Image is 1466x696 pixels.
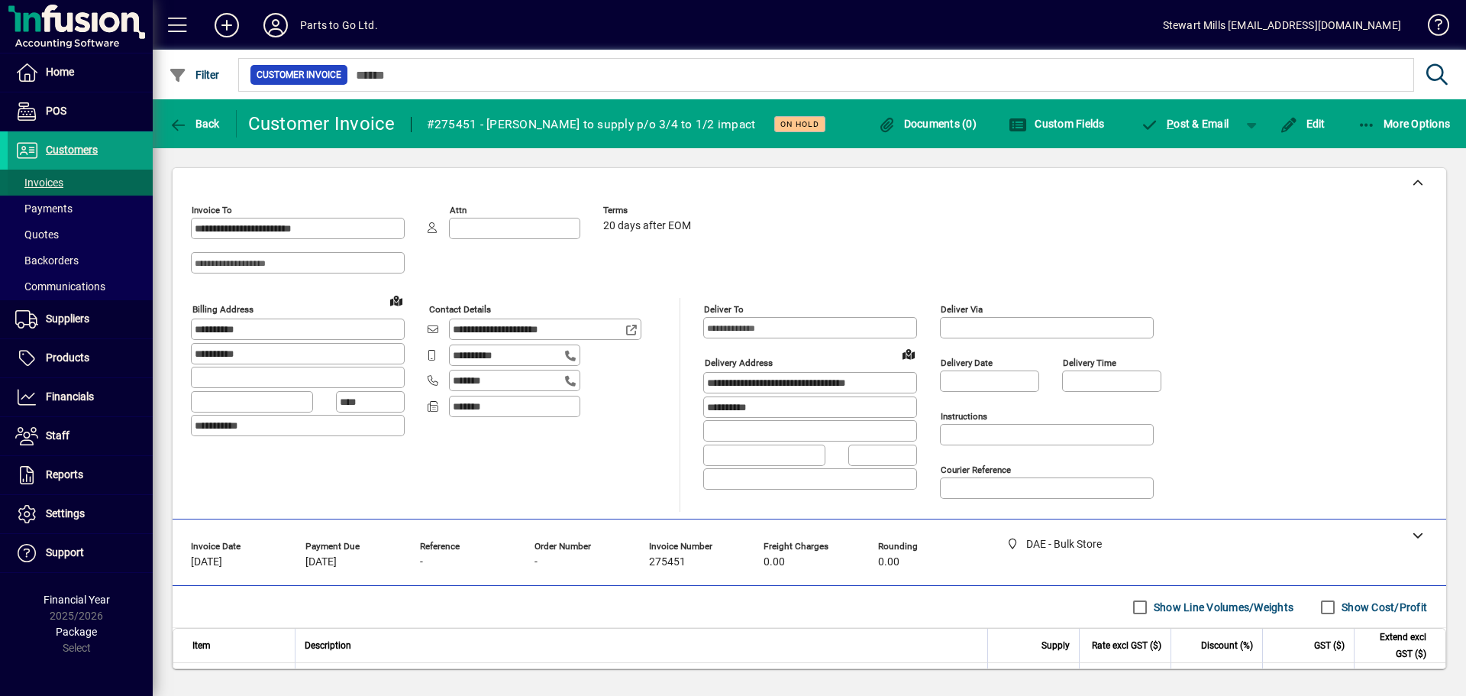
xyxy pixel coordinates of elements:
[1063,358,1116,368] mat-label: Delivery time
[8,53,153,92] a: Home
[1005,110,1109,138] button: Custom Fields
[46,144,98,156] span: Customers
[941,465,1011,475] mat-label: Courier Reference
[1133,110,1237,138] button: Post & Email
[15,254,79,267] span: Backorders
[251,11,300,39] button: Profile
[8,339,153,377] a: Products
[1092,637,1161,654] span: Rate excl GST ($)
[8,456,153,494] a: Reports
[764,556,785,568] span: 0.00
[704,304,744,315] mat-label: Deliver To
[878,556,899,568] span: 0.00
[46,351,89,364] span: Products
[8,92,153,131] a: POS
[780,119,819,129] span: On hold
[1354,110,1455,138] button: More Options
[941,411,987,422] mat-label: Instructions
[1151,600,1293,615] label: Show Line Volumes/Weights
[1358,118,1451,130] span: More Options
[1416,3,1447,53] a: Knowledge Base
[153,110,237,138] app-page-header-button: Back
[8,170,153,196] a: Invoices
[8,495,153,533] a: Settings
[165,110,224,138] button: Back
[192,205,232,215] mat-label: Invoice To
[8,417,153,455] a: Staff
[46,546,84,558] span: Support
[305,637,351,654] span: Description
[46,429,69,442] span: Staff
[15,228,59,241] span: Quotes
[1041,637,1070,654] span: Supply
[8,248,153,274] a: Backorders
[169,69,220,81] span: Filter
[534,556,538,568] span: -
[420,556,423,568] span: -
[8,534,153,572] a: Support
[46,312,89,325] span: Suppliers
[15,176,63,189] span: Invoices
[1276,110,1329,138] button: Edit
[1167,118,1174,130] span: P
[56,626,97,638] span: Package
[1009,118,1105,130] span: Custom Fields
[305,556,337,568] span: [DATE]
[603,206,695,215] span: Terms
[8,222,153,248] a: Quotes
[1141,118,1229,130] span: ost & Email
[384,288,408,312] a: View on map
[1314,637,1345,654] span: GST ($)
[450,205,467,215] mat-label: Attn
[192,637,211,654] span: Item
[169,118,220,130] span: Back
[46,66,74,78] span: Home
[46,468,83,481] span: Reports
[202,11,251,39] button: Add
[649,556,686,568] span: 275451
[165,61,224,89] button: Filter
[1280,118,1326,130] span: Edit
[1163,13,1401,37] div: Stewart Mills [EMAIL_ADDRESS][DOMAIN_NAME]
[1201,637,1253,654] span: Discount (%)
[300,13,378,37] div: Parts to Go Ltd.
[8,274,153,299] a: Communications
[8,300,153,338] a: Suppliers
[877,118,977,130] span: Documents (0)
[941,304,983,315] mat-label: Deliver via
[8,378,153,416] a: Financials
[1262,663,1354,694] td: 17.72
[15,280,105,293] span: Communications
[1171,663,1262,694] td: 30.0000
[1354,663,1445,694] td: 118.10
[8,196,153,222] a: Payments
[603,220,691,232] span: 20 days after EOM
[1364,629,1426,662] span: Extend excl GST ($)
[15,202,73,215] span: Payments
[46,105,66,117] span: POS
[427,112,756,137] div: #275451 - [PERSON_NAME] to supply p/o 3/4 to 1/2 impact
[248,112,396,136] div: Customer Invoice
[1338,600,1427,615] label: Show Cost/Profit
[257,67,341,83] span: Customer Invoice
[44,594,110,606] span: Financial Year
[896,342,921,366] a: View on map
[191,556,222,568] span: [DATE]
[873,110,980,138] button: Documents (0)
[46,390,94,403] span: Financials
[46,507,85,520] span: Settings
[941,358,993,368] mat-label: Delivery date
